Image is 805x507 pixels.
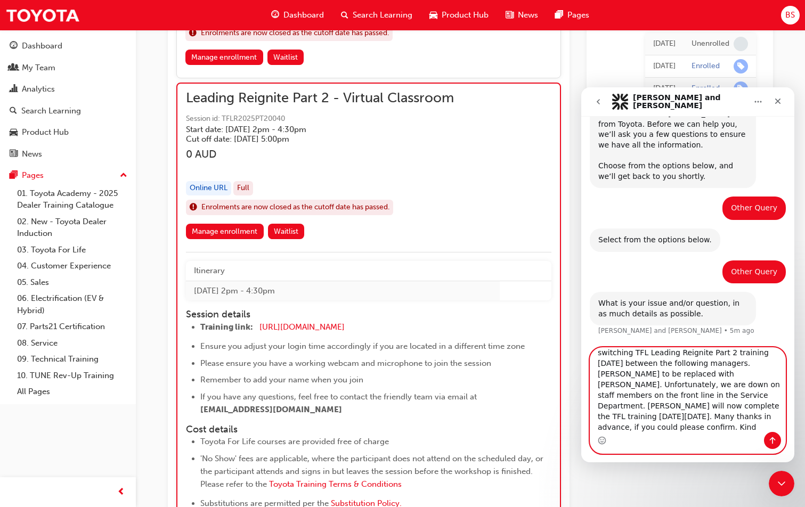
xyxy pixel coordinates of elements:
[200,437,389,446] span: Toyota For Life courses are provided free of charge
[10,42,18,51] span: guage-icon
[273,53,298,62] span: Waitlist
[13,318,132,335] a: 07. Parts21 Certification
[186,134,437,144] h5: Cut off date: [DATE] 5:00pm
[5,3,80,27] img: Trak
[692,84,720,94] div: Enrolled
[189,27,197,40] span: exclaim-icon
[547,4,598,26] a: pages-iconPages
[150,116,196,126] div: Other Query
[186,309,532,321] h4: Session details
[141,109,205,133] div: Other Query
[120,169,127,183] span: up-icon
[692,61,720,71] div: Enrolled
[9,205,205,261] div: Lisa and Menno says…
[10,107,17,116] span: search-icon
[274,227,298,236] span: Waitlist
[17,148,131,158] div: Select from the options below.
[186,424,551,436] h4: Cost details
[186,181,231,195] div: Online URL
[267,50,304,65] button: Waitlist
[190,201,197,215] span: exclaim-icon
[186,281,500,300] td: [DATE] 2pm - 4:30pm
[141,173,205,197] div: Other Query
[4,122,132,142] a: Product Hub
[332,4,421,26] a: search-iconSearch Learning
[10,85,18,94] span: chart-icon
[429,9,437,22] span: car-icon
[22,40,62,52] div: Dashboard
[13,242,132,258] a: 03. Toyota For Life
[269,479,402,489] a: Toyota Training Terms & Conditions
[341,9,348,22] span: search-icon
[263,4,332,26] a: guage-iconDashboard
[4,166,132,185] button: Pages
[10,63,18,73] span: people-icon
[17,211,166,232] div: What is your issue and/or question, in as much details as possible.
[421,4,497,26] a: car-iconProduct Hub
[4,36,132,56] a: Dashboard
[22,148,42,160] div: News
[21,105,81,117] div: Search Learning
[259,322,345,332] a: [URL][DOMAIN_NAME]
[555,9,563,22] span: pages-icon
[9,141,139,165] div: Select from the options below.
[4,79,132,99] a: Analytics
[13,367,132,384] a: 10. TUNE Rev-Up Training
[4,58,132,78] a: My Team
[13,214,132,242] a: 02. New - Toyota Dealer Induction
[201,201,389,214] span: Enrolments are now closed as the cutoff date has passed.
[13,258,132,274] a: 04. Customer Experience
[734,37,748,51] span: learningRecordVerb_NONE-icon
[4,101,132,121] a: Search Learning
[734,81,748,96] span: learningRecordVerb_ENROLL-icon
[9,173,205,205] div: Belinda says…
[4,144,132,164] a: News
[13,335,132,351] a: 08. Service
[17,21,166,73] div: This is Menno and [PERSON_NAME] from Toyota. Before we can help you, we’ll ask you a few question...
[581,87,794,462] iframe: Intercom live chat
[13,351,132,367] a: 09. Technical Training
[183,345,200,362] button: Send a message…
[9,205,175,238] div: What is your issue and/or question, in as much details as possible.[PERSON_NAME] and [PERSON_NAME...
[186,261,500,281] th: Itinerary
[442,9,489,21] span: Product Hub
[200,454,546,489] span: 'No Show' fees are applicable, where the participant does not attend on the scheduled day, or the...
[9,109,205,141] div: Belinda says…
[653,60,676,72] div: Wed Jun 18 2025 14:12:51 GMT+1000 (Australian Eastern Standard Time)
[692,39,729,49] div: Unenrolled
[769,471,794,496] iframe: Intercom live chat
[785,9,795,21] span: BS
[10,128,18,137] span: car-icon
[506,9,514,22] span: news-icon
[271,9,279,22] span: guage-icon
[10,150,18,159] span: news-icon
[9,260,204,345] textarea: Message…
[9,141,205,173] div: Lisa and Menno says…
[150,179,196,190] div: Other Query
[200,392,477,402] span: If you have any questions, feel free to contact the friendly team via email at
[200,322,253,332] span: Training link:
[653,38,676,50] div: Wed Jun 18 2025 14:13:19 GMT+1000 (Australian Eastern Standard Time)
[186,113,454,125] span: Session id: TFLR2025PT20040
[200,358,491,368] span: Please ensure you have a working webcam and microphone to join the session
[4,34,132,166] button: DashboardMy TeamAnalyticsSearch LearningProduct HubNews
[17,240,173,247] div: [PERSON_NAME] and [PERSON_NAME] • 5m ago
[653,83,676,95] div: Thu Jun 05 2025 13:34:40 GMT+1000 (Australian Eastern Standard Time)
[283,9,324,21] span: Dashboard
[22,126,69,138] div: Product Hub
[13,290,132,318] a: 06. Electrification (EV & Hybrid)
[567,9,589,21] span: Pages
[185,50,263,65] a: Manage enrollment
[22,62,55,74] div: My Team
[13,185,132,214] a: 01. Toyota Academy - 2025 Dealer Training Catalogue
[17,73,166,94] div: Choose from the options below, and we’ll get back to you shortly.
[200,341,525,351] span: Ensure you adjust your login time accordingly if you are located in a different time zone
[518,9,538,21] span: News
[10,171,18,181] span: pages-icon
[117,486,125,499] span: prev-icon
